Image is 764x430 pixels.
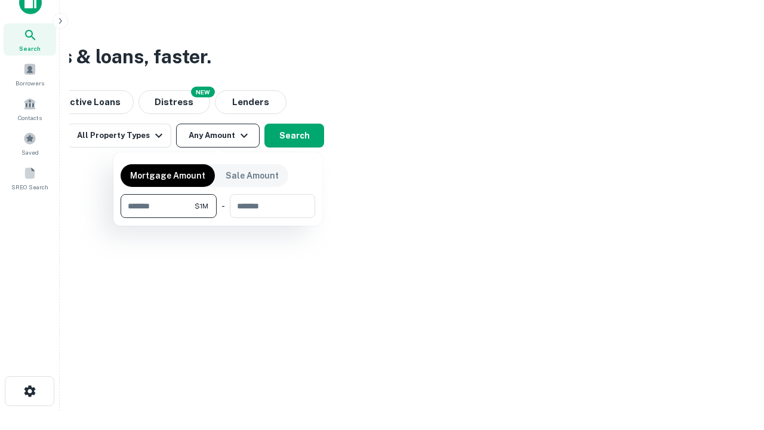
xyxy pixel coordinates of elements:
iframe: Chat Widget [704,334,764,392]
span: $1M [195,201,208,211]
p: Sale Amount [226,169,279,182]
p: Mortgage Amount [130,169,205,182]
div: - [221,194,225,218]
